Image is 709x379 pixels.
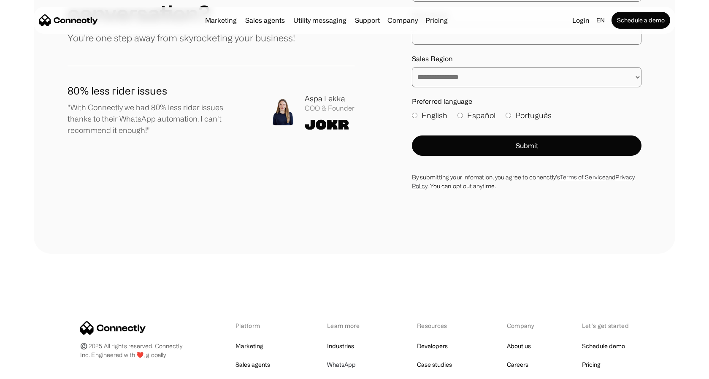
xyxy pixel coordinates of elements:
div: Company [385,14,420,26]
div: Learn more [327,321,371,330]
div: Platform [235,321,281,330]
button: Submit [412,135,641,156]
div: By submitting your infomation, you agree to conenctly’s and . You can opt out anytime. [412,173,641,190]
a: Marketing [235,340,263,352]
a: WhatsApp [327,359,356,371]
a: Careers [507,359,528,371]
a: Developers [417,340,448,352]
a: Marketing [202,17,240,24]
div: COO & Founder [305,104,354,112]
label: Sales Region [412,55,641,63]
a: Sales agents [235,359,270,371]
div: Aspa Lekka [305,93,354,104]
label: English [412,110,447,121]
a: Pricing [422,17,451,24]
div: Company [387,14,418,26]
a: Terms of Service [560,174,606,180]
p: "With Connectly we had 80% less rider issues thanks to their WhatsApp automation. I can't recomme... [68,102,240,136]
a: Industries [327,340,354,352]
div: Let’s get started [582,321,629,330]
a: Schedule a demo [612,12,670,29]
a: Support [352,17,383,24]
a: Pricing [582,359,601,371]
h1: 80% less rider issues [68,83,240,98]
label: Preferred language [412,97,641,106]
a: Case studies [417,359,452,371]
a: Privacy Policy [412,174,635,189]
a: home [39,14,98,27]
input: Português [506,113,511,118]
label: Español [457,110,495,121]
ul: Language list [17,364,51,376]
label: Português [506,110,552,121]
a: Schedule demo [582,340,625,352]
a: Sales agents [242,17,288,24]
aside: Language selected: English [8,363,51,376]
div: en [593,14,610,26]
div: Resources [417,321,461,330]
a: Utility messaging [290,17,350,24]
p: You're one step away from skyrocketing your business! [68,31,295,45]
input: Español [457,113,463,118]
div: en [596,14,605,26]
div: Company [507,321,536,330]
a: About us [507,340,531,352]
a: Login [569,14,593,26]
input: English [412,113,417,118]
